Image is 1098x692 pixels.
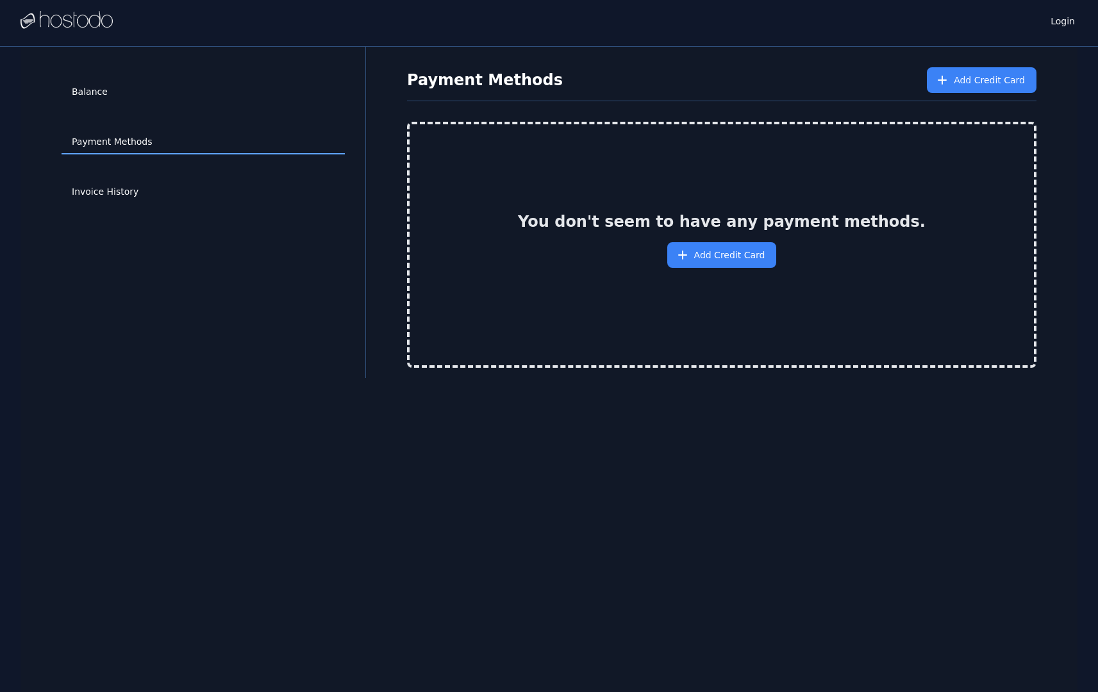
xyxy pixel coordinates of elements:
a: Login [1048,12,1077,28]
span: Add Credit Card [694,249,765,261]
a: Payment Methods [62,130,345,154]
button: Add Credit Card [667,242,777,268]
a: Balance [62,80,345,104]
a: Invoice History [62,180,345,204]
span: Add Credit Card [954,74,1025,86]
h2: You don't seem to have any payment methods. [518,211,926,232]
img: Logo [21,11,113,30]
button: Add Credit Card [927,67,1036,93]
h1: Payment Methods [407,70,563,90]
